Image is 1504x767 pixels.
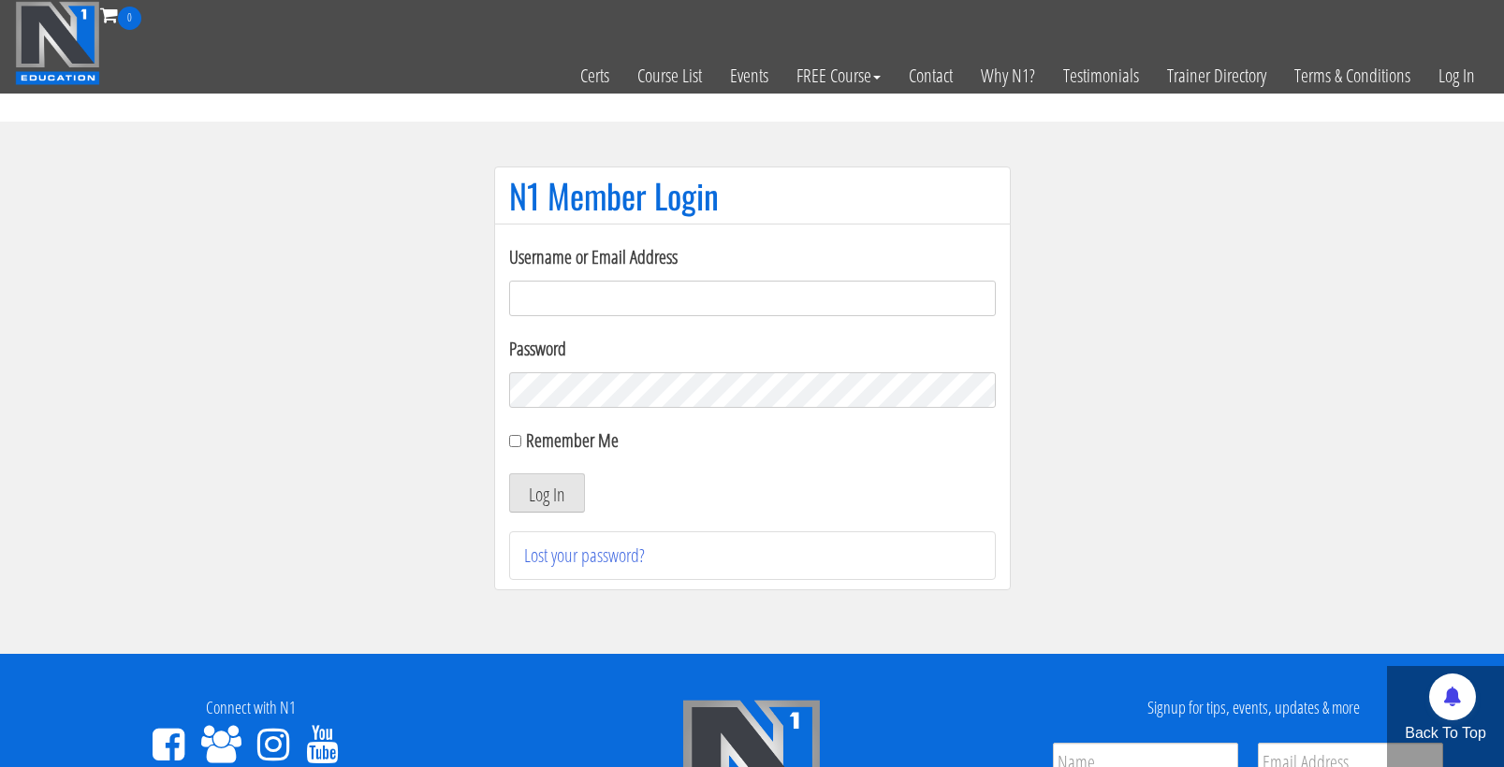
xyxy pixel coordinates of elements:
label: Username or Email Address [509,243,996,271]
a: FREE Course [782,30,895,122]
a: Trainer Directory [1153,30,1280,122]
p: Back To Top [1387,722,1504,745]
h1: N1 Member Login [509,177,996,214]
a: Contact [895,30,967,122]
label: Password [509,335,996,363]
button: Log In [509,473,585,513]
a: Events [716,30,782,122]
a: Testimonials [1049,30,1153,122]
a: Course List [623,30,716,122]
a: Terms & Conditions [1280,30,1424,122]
a: Log In [1424,30,1489,122]
img: n1-education [15,1,100,85]
h4: Signup for tips, events, updates & more [1016,699,1490,717]
a: Why N1? [967,30,1049,122]
a: Lost your password? [524,543,645,568]
a: 0 [100,2,141,27]
span: 0 [118,7,141,30]
h4: Connect with N1 [14,699,488,717]
a: Certs [566,30,623,122]
label: Remember Me [526,427,619,453]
